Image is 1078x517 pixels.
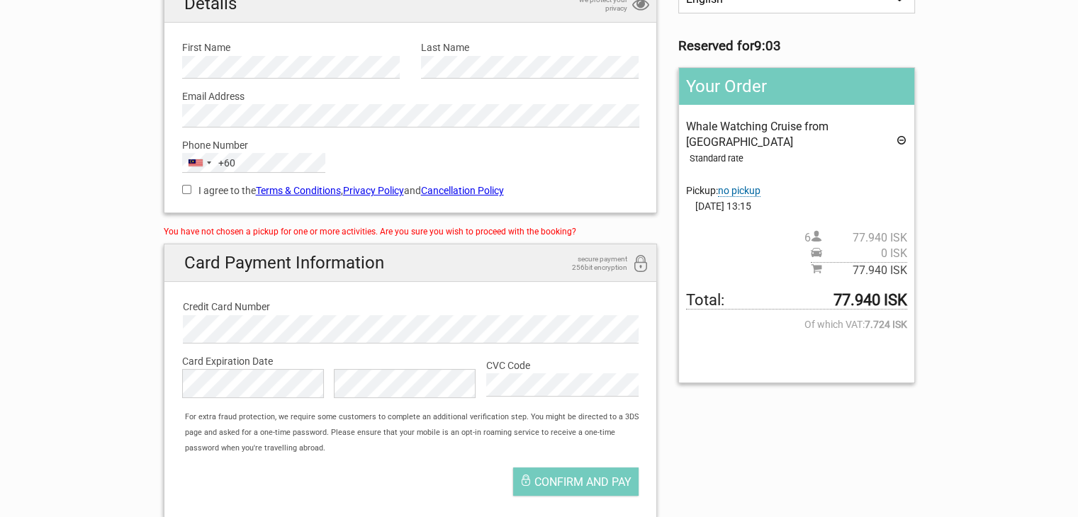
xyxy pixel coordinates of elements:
span: 77.940 ISK [822,230,907,246]
div: You have not chosen a pickup for one or more activities. Are you sure you wish to proceed with th... [164,224,658,239]
span: Subtotal [811,262,907,278]
label: I agree to the , and [182,183,639,198]
div: For extra fraud protection, we require some customers to complete an additional verification step... [178,409,656,457]
span: Change pickup place [718,185,760,197]
strong: 77.940 ISK [833,292,907,308]
span: Total to be paid [686,292,906,309]
div: Standard rate [690,151,906,166]
a: Privacy Policy [343,185,404,196]
span: Confirm and pay [534,475,631,489]
span: Pickup price [811,246,907,261]
span: Of which VAT: [686,317,906,332]
span: 77.940 ISK [822,263,907,278]
label: Card Expiration Date [182,353,639,369]
p: We're away right now. Please check back later! [20,25,160,36]
label: Phone Number [182,137,639,153]
button: Selected country [183,154,235,172]
span: Pickup: [686,185,760,197]
label: Email Address [182,89,639,104]
a: Terms & Conditions [256,185,341,196]
h2: Card Payment Information [164,244,657,282]
h3: Reserved for [678,38,914,54]
a: Cancellation Policy [421,185,504,196]
span: 6 person(s) [804,230,907,246]
span: 0 ISK [822,246,907,261]
label: Credit Card Number [183,299,639,314]
div: +60 [218,155,235,171]
strong: 7.724 ISK [865,317,907,332]
strong: 9:03 [754,38,781,54]
label: Last Name [421,40,639,55]
button: Confirm and pay [513,467,639,496]
label: CVC Code [486,358,639,373]
h2: Your Order [679,68,914,105]
label: First Name [182,40,400,55]
span: Whale Watching Cruise from [GEOGRAPHIC_DATA] [686,120,829,149]
button: Open LiveChat chat widget [163,22,180,39]
span: secure payment 256bit encryption [556,255,627,272]
i: 256bit encryption [632,255,649,274]
span: [DATE] 13:15 [686,198,906,214]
